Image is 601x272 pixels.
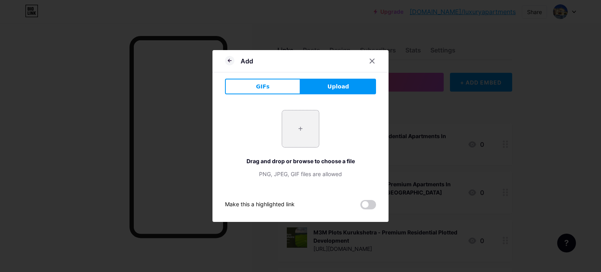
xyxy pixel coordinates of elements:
div: Add [241,56,253,66]
span: GIFs [256,83,270,91]
div: PNG, JPEG, GIF files are allowed [225,170,376,178]
button: GIFs [225,79,300,94]
span: Upload [327,83,349,91]
div: Make this a highlighted link [225,200,295,209]
button: Upload [300,79,376,94]
div: Drag and drop or browse to choose a file [225,157,376,165]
